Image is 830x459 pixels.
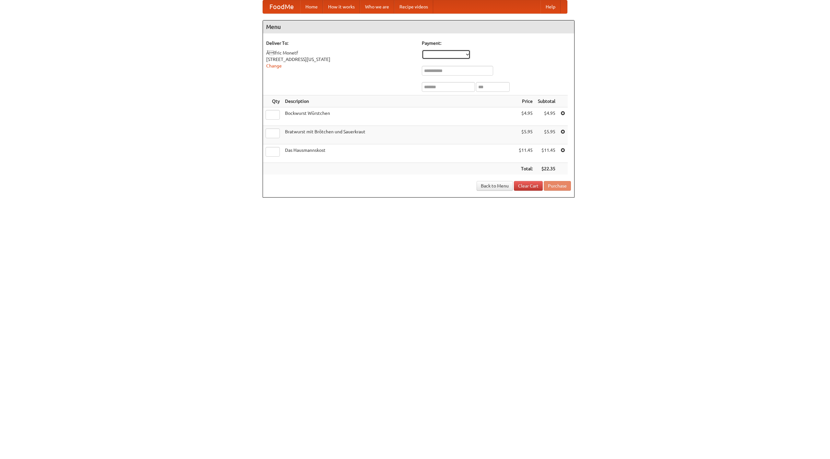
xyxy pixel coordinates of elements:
[544,181,571,191] button: Purchase
[477,181,513,191] a: Back to Menu
[323,0,360,13] a: How it works
[535,107,558,126] td: $4.95
[535,144,558,163] td: $11.45
[282,95,516,107] th: Description
[516,95,535,107] th: Price
[516,107,535,126] td: $4.95
[535,126,558,144] td: $5.95
[266,56,415,63] div: [STREET_ADDRESS][US_STATE]
[394,0,433,13] a: Recipe videos
[266,50,415,56] div: Ãlfric Monetf
[266,40,415,46] h5: Deliver To:
[516,126,535,144] td: $5.95
[300,0,323,13] a: Home
[263,95,282,107] th: Qty
[263,20,574,33] h4: Menu
[282,126,516,144] td: Bratwurst mit Brötchen und Sauerkraut
[516,144,535,163] td: $11.45
[266,63,282,68] a: Change
[282,144,516,163] td: Das Hausmannskost
[540,0,561,13] a: Help
[282,107,516,126] td: Bockwurst Würstchen
[535,163,558,175] th: $22.35
[535,95,558,107] th: Subtotal
[360,0,394,13] a: Who we are
[514,181,543,191] a: Clear Cart
[422,40,571,46] h5: Payment:
[263,0,300,13] a: FoodMe
[516,163,535,175] th: Total:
